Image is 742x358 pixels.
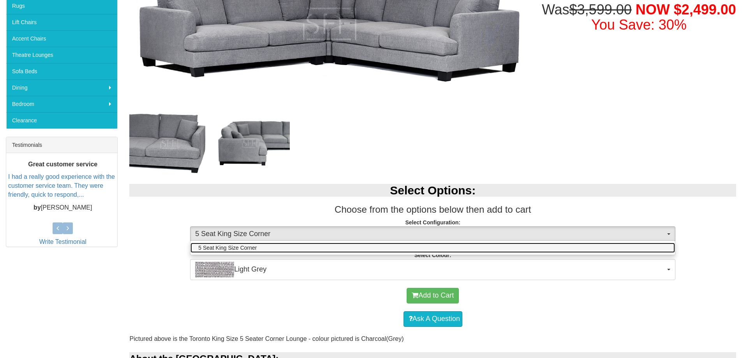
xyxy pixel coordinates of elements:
strong: Select Configuration: [405,219,460,226]
button: Light GreyLight Grey [190,259,675,280]
a: Clearance [6,112,117,129]
button: 5 Seat King Size Corner [190,226,675,242]
del: $3,599.00 [569,2,632,18]
span: 5 Seat King Size Corner [195,229,665,239]
a: Sofa Beds [6,63,117,79]
a: Write Testimonial [39,238,86,245]
b: Great customer service [28,161,97,168]
div: Testimonials [6,137,117,153]
b: by [33,204,41,211]
img: Light Grey [195,262,234,277]
a: I had a really good experience with the customer service team. They were friendly, quick to respo... [8,173,115,198]
font: You Save: 30% [591,17,687,33]
h3: Choose from the options below then add to cart [129,205,736,215]
h1: Was [542,2,736,33]
a: Theatre Lounges [6,47,117,63]
span: Light Grey [195,262,665,277]
a: Lift Chairs [6,14,117,30]
b: Select Options: [390,184,476,197]
span: NOW $2,499.00 [636,2,736,18]
a: Ask A Question [404,311,462,327]
p: [PERSON_NAME] [8,203,117,212]
strong: Select Colour: [414,252,451,258]
button: Add to Cart [407,288,459,303]
a: Bedroom [6,96,117,112]
span: 5 Seat King Size Corner [198,244,257,252]
a: Dining [6,79,117,96]
a: Accent Chairs [6,30,117,47]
